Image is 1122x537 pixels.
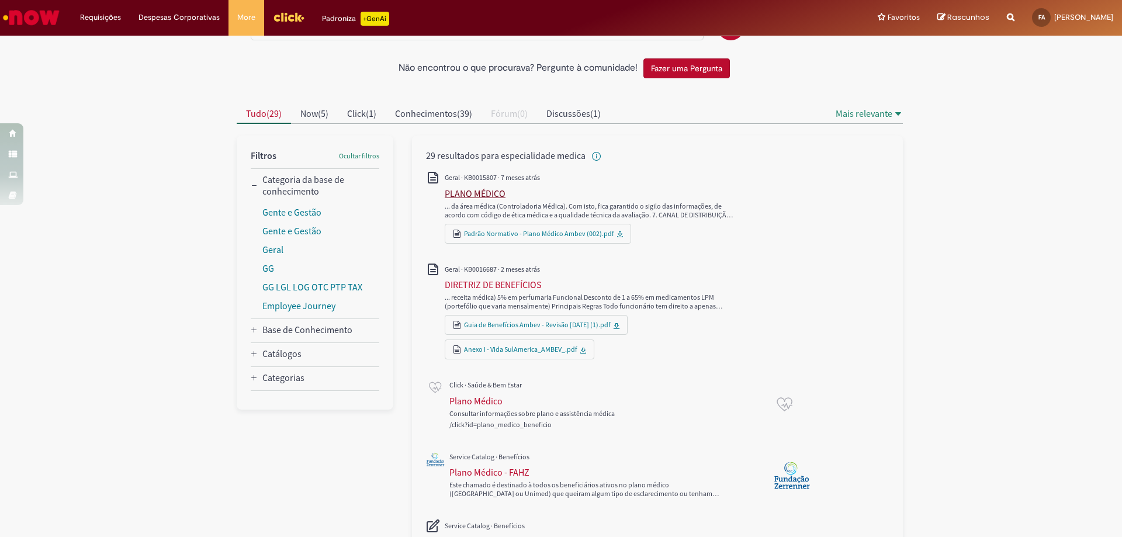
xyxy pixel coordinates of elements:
button: Fazer uma Pergunta [643,58,730,78]
img: ServiceNow [1,6,61,29]
p: +GenAi [361,12,389,26]
span: Rascunhos [947,12,989,23]
span: FA [1038,13,1045,21]
h2: Não encontrou o que procurava? Pergunte à comunidade! [399,63,638,74]
span: Requisições [80,12,121,23]
span: Favoritos [888,12,920,23]
div: Padroniza [322,12,389,26]
img: click_logo_yellow_360x200.png [273,8,304,26]
span: More [237,12,255,23]
a: Rascunhos [937,12,989,23]
span: Despesas Corporativas [138,12,220,23]
span: [PERSON_NAME] [1054,12,1113,22]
